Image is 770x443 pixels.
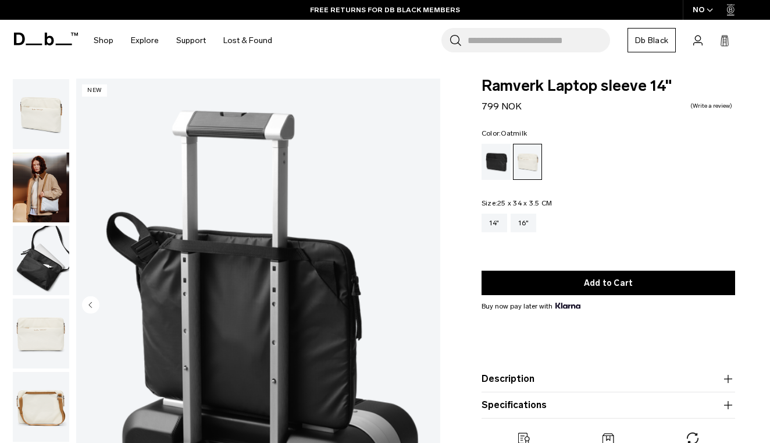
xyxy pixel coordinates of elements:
a: 16" [511,214,537,232]
a: Explore [131,20,159,61]
legend: Color: [482,130,527,137]
button: Previous slide [82,296,99,316]
a: Write a review [690,103,732,109]
button: Ramverk Laptop sleeve 14" Oatmilk [12,371,70,442]
button: Ramverk Laptop sleeve 14" Oatmilk [12,79,70,150]
button: Ramverk Laptop sleeve 14" Oatmilk [12,298,70,369]
a: Lost & Found [223,20,272,61]
button: Add to Cart [482,271,735,295]
button: Specifications [482,398,735,412]
span: Oatmilk [501,129,527,137]
a: Black Out [482,144,511,180]
img: Ramverk Laptop sleeve 14" Oatmilk [13,299,69,368]
a: Support [176,20,206,61]
a: 14" [482,214,507,232]
span: Ramverk Laptop sleeve 14" [482,79,735,94]
img: Ramverk Laptop sleeve 14" Oatmilk [13,79,69,149]
img: {"height" => 20, "alt" => "Klarna"} [555,303,580,309]
button: Description [482,372,735,386]
span: 25 x 34 x 3.5 CM [497,199,552,207]
a: FREE RETURNS FOR DB BLACK MEMBERS [310,5,460,15]
a: Shop [94,20,113,61]
span: 799 NOK [482,101,522,112]
a: Db Black [628,28,676,52]
img: Ramverk Laptop sleeve 14" Oatmilk [13,153,69,222]
nav: Main Navigation [85,20,281,61]
legend: Size: [482,200,552,207]
img: Ramverk Laptop sleeve 14" Oatmilk [13,226,69,296]
a: Oatmilk [513,144,542,180]
p: New [82,84,107,97]
button: Ramverk Laptop sleeve 14" Oatmilk [12,225,70,296]
img: Ramverk Laptop sleeve 14" Oatmilk [13,372,69,442]
button: Ramverk Laptop sleeve 14" Oatmilk [12,152,70,223]
span: Buy now pay later with [482,301,580,311]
